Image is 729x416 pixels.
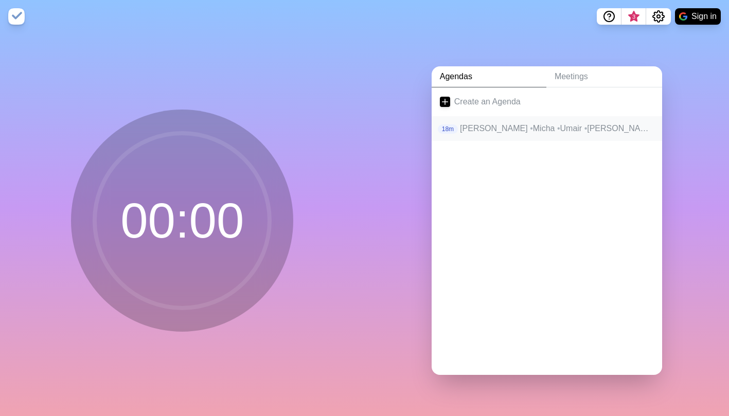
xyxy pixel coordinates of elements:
span: • [584,124,588,133]
button: What’s new [621,8,646,25]
a: Create an Agenda [432,87,662,116]
a: Agendas [432,66,546,87]
span: 3 [630,13,638,21]
img: timeblocks logo [8,8,25,25]
a: Meetings [546,66,662,87]
img: google logo [679,12,687,21]
span: • [530,124,533,133]
span: • [557,124,560,133]
p: 18m [438,124,458,134]
button: Sign in [675,8,721,25]
button: Settings [646,8,671,25]
button: Help [597,8,621,25]
p: [PERSON_NAME] Micha Umair [PERSON_NAME] Jan [PERSON_NAME] [460,122,654,135]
